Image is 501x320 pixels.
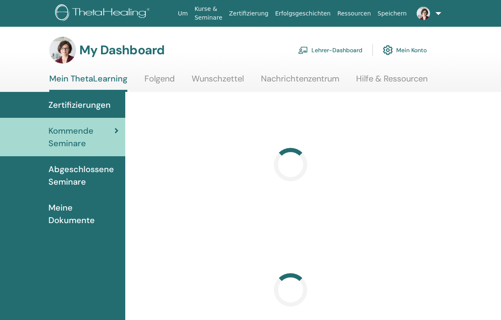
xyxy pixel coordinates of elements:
[49,74,127,92] a: Mein ThetaLearning
[55,4,153,23] img: logo.png
[192,74,244,90] a: Wunschzettel
[383,41,427,59] a: Mein Konto
[383,43,393,57] img: cog.svg
[79,43,164,58] h3: My Dashboard
[334,6,374,21] a: Ressourcen
[48,124,114,150] span: Kommende Seminare
[417,7,430,20] img: default.jpg
[175,6,191,21] a: Um
[191,1,226,25] a: Kurse & Seminare
[356,74,428,90] a: Hilfe & Ressourcen
[272,6,334,21] a: Erfolgsgeschichten
[48,163,119,188] span: Abgeschlossene Seminare
[48,201,119,226] span: Meine Dokumente
[374,6,410,21] a: Speichern
[298,46,308,54] img: chalkboard-teacher.svg
[48,99,111,111] span: Zertifizierungen
[226,6,272,21] a: Zertifizierung
[49,37,76,63] img: default.jpg
[144,74,175,90] a: Folgend
[261,74,339,90] a: Nachrichtenzentrum
[298,41,362,59] a: Lehrer-Dashboard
